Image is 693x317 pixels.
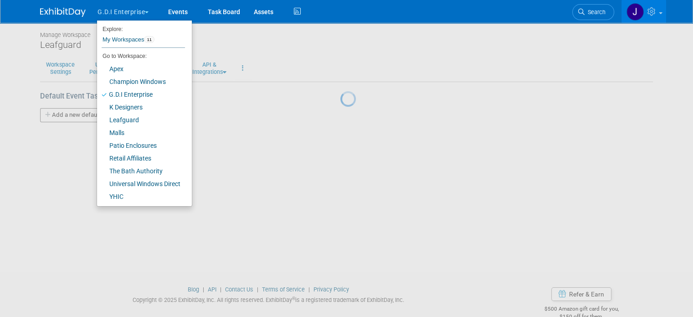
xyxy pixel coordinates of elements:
a: Leafguard [97,114,185,126]
a: Patio Enclosures [97,139,185,152]
a: YHIC [97,190,185,203]
img: Jonathan Zargo [626,3,644,21]
li: Go to Workspace: [97,50,185,62]
a: Champion Windows [97,75,185,88]
li: Explore: [97,24,185,32]
a: Universal Windows Direct [97,177,185,190]
img: ExhibitDay [40,8,86,17]
a: Apex [97,62,185,75]
a: Malls [97,126,185,139]
a: Search [572,4,614,20]
a: Retail Affiliates [97,152,185,165]
a: G.D.I Enterprise [97,88,185,101]
a: The Bath Authority [97,165,185,177]
span: 11 [144,36,154,43]
a: K Designers [97,101,185,114]
a: My Workspaces11 [102,32,185,47]
span: Search [585,9,606,16]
